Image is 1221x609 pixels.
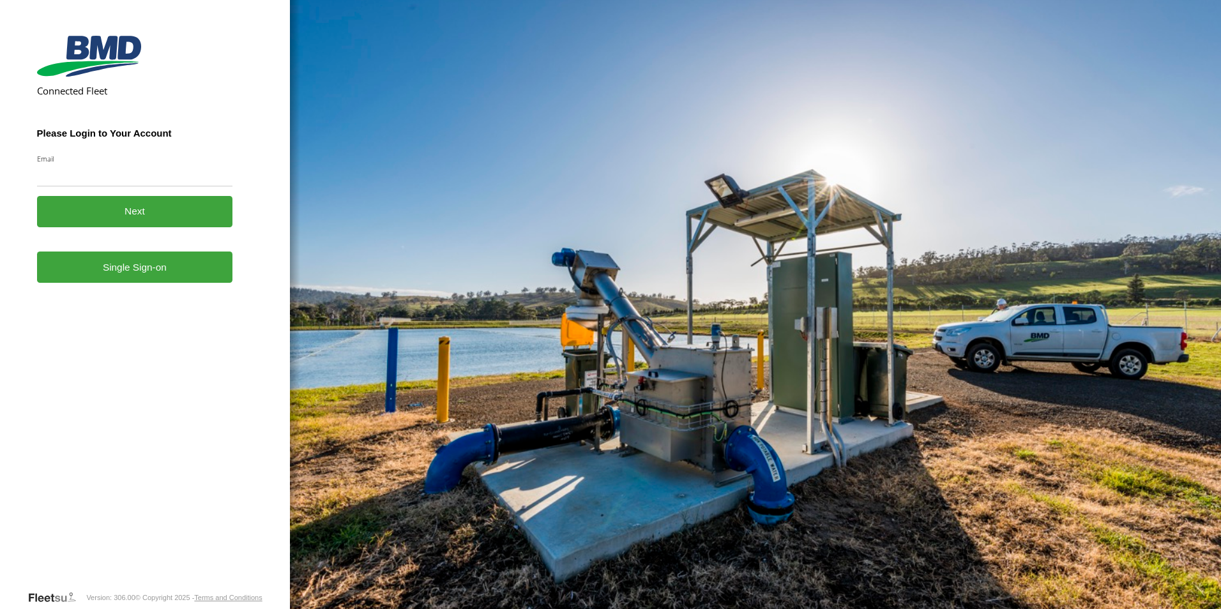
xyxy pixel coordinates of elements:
div: © Copyright 2025 - [135,594,262,601]
h3: Please Login to Your Account [37,128,233,139]
a: Visit our Website [27,591,86,604]
a: Single Sign-on [37,252,233,283]
label: Email [37,154,233,163]
h2: Connected Fleet [37,84,233,97]
img: BMD [37,36,141,77]
a: Terms and Conditions [194,594,262,601]
button: Next [37,196,233,227]
div: Version: 306.00 [86,594,135,601]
